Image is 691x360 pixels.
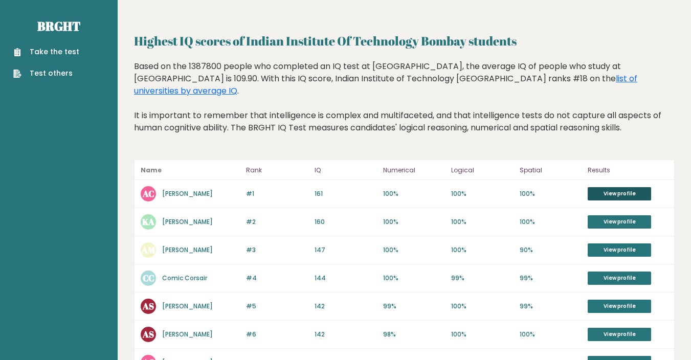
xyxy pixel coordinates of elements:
a: [PERSON_NAME] [162,245,213,254]
a: [PERSON_NAME] [162,217,213,226]
text: KA [142,216,154,228]
p: 98% [383,330,445,339]
p: 99% [383,302,445,311]
p: 100% [451,217,514,227]
a: View profile [588,300,651,313]
div: Based on the 1387800 people who completed an IQ test at [GEOGRAPHIC_DATA], the average IQ of peop... [134,60,675,149]
p: 100% [383,245,445,255]
p: 90% [520,245,582,255]
p: #6 [246,330,308,339]
a: [PERSON_NAME] [162,189,213,198]
a: View profile [588,328,651,341]
a: View profile [588,243,651,257]
text: AS [142,300,154,312]
a: Comic Corsair [162,274,207,282]
h2: Highest IQ scores of Indian Institute Of Technology Bombay students [134,32,675,50]
p: 99% [451,274,514,283]
text: AM [141,244,155,256]
p: #1 [246,189,308,198]
a: Brght [37,18,80,34]
p: 100% [383,217,445,227]
a: View profile [588,215,651,229]
p: 100% [451,330,514,339]
a: [PERSON_NAME] [162,302,213,310]
text: AS [142,328,154,340]
p: 144 [315,274,377,283]
p: Logical [451,164,514,176]
p: 161 [315,189,377,198]
a: Test others [13,68,79,79]
text: AC [142,188,154,199]
p: 142 [315,302,377,311]
p: 99% [520,274,582,283]
p: 100% [520,217,582,227]
p: Results [588,164,668,176]
a: [PERSON_NAME] [162,330,213,339]
a: Take the test [13,47,79,57]
p: 160 [315,217,377,227]
p: 142 [315,330,377,339]
p: #3 [246,245,308,255]
p: #4 [246,274,308,283]
p: IQ [315,164,377,176]
p: 100% [451,189,514,198]
p: Rank [246,164,308,176]
p: 100% [383,274,445,283]
b: Name [141,166,162,174]
a: View profile [588,187,651,200]
p: Spatial [520,164,582,176]
p: Numerical [383,164,445,176]
p: 99% [520,302,582,311]
p: 100% [383,189,445,198]
p: 100% [451,302,514,311]
a: View profile [588,272,651,285]
p: 100% [520,189,582,198]
p: 100% [451,245,514,255]
p: #2 [246,217,308,227]
text: CC [143,272,154,284]
p: #5 [246,302,308,311]
a: list of universities by average IQ [134,73,637,97]
p: 147 [315,245,377,255]
p: 100% [520,330,582,339]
